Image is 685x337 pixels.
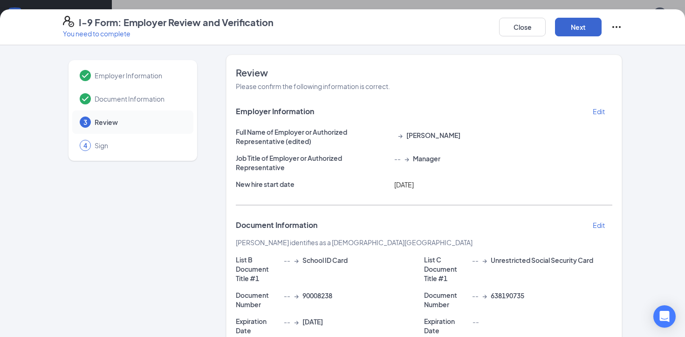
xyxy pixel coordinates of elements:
[482,255,487,265] span: →
[472,291,479,300] span: --
[424,255,468,283] p: List C Document Title #1
[284,317,290,326] span: --
[236,290,280,309] p: Document Number
[236,220,317,230] span: Document Information
[653,305,676,328] div: Open Intercom Messenger
[555,18,602,36] button: Next
[472,255,479,265] span: --
[236,179,390,189] p: New hire start date
[80,93,91,104] svg: Checkmark
[491,291,524,300] span: 638190735
[63,29,274,38] p: You need to complete
[83,141,87,150] span: 4
[294,291,299,300] span: →
[499,18,546,36] button: Close
[236,316,280,335] p: Expiration Date
[424,316,468,335] p: Expiration Date
[302,255,348,265] span: School ID Card
[491,255,593,265] span: Unrestricted Social Security Card
[611,21,622,33] svg: Ellipses
[472,317,479,326] span: --
[95,71,184,80] span: Employer Information
[284,291,290,300] span: --
[294,255,299,265] span: →
[398,131,403,140] span: →
[302,291,332,300] span: 90008238
[236,255,280,283] p: List B Document Title #1
[236,127,390,146] p: Full Name of Employer or Authorized Representative (edited)
[394,180,414,189] span: [DATE]
[80,70,91,81] svg: Checkmark
[593,220,605,230] p: Edit
[406,131,460,140] span: [PERSON_NAME]
[236,153,390,172] p: Job Title of Employer or Authorized Representative
[95,141,184,150] span: Sign
[482,291,487,300] span: →
[302,317,323,326] span: [DATE]
[236,82,390,90] span: Please confirm the following information is correct.
[83,117,87,127] span: 3
[593,107,605,116] p: Edit
[394,154,401,163] span: --
[95,117,184,127] span: Review
[424,290,468,309] p: Document Number
[236,238,473,247] span: [PERSON_NAME] identifies as a [DEMOGRAPHIC_DATA][GEOGRAPHIC_DATA]
[63,16,74,27] svg: FormI9EVerifyIcon
[236,107,314,116] span: Employer Information
[95,94,184,103] span: Document Information
[413,154,440,163] span: Manager
[284,255,290,265] span: --
[294,317,299,326] span: →
[236,66,612,79] span: Review
[79,16,274,29] h4: I-9 Form: Employer Review and Verification
[404,154,409,163] span: →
